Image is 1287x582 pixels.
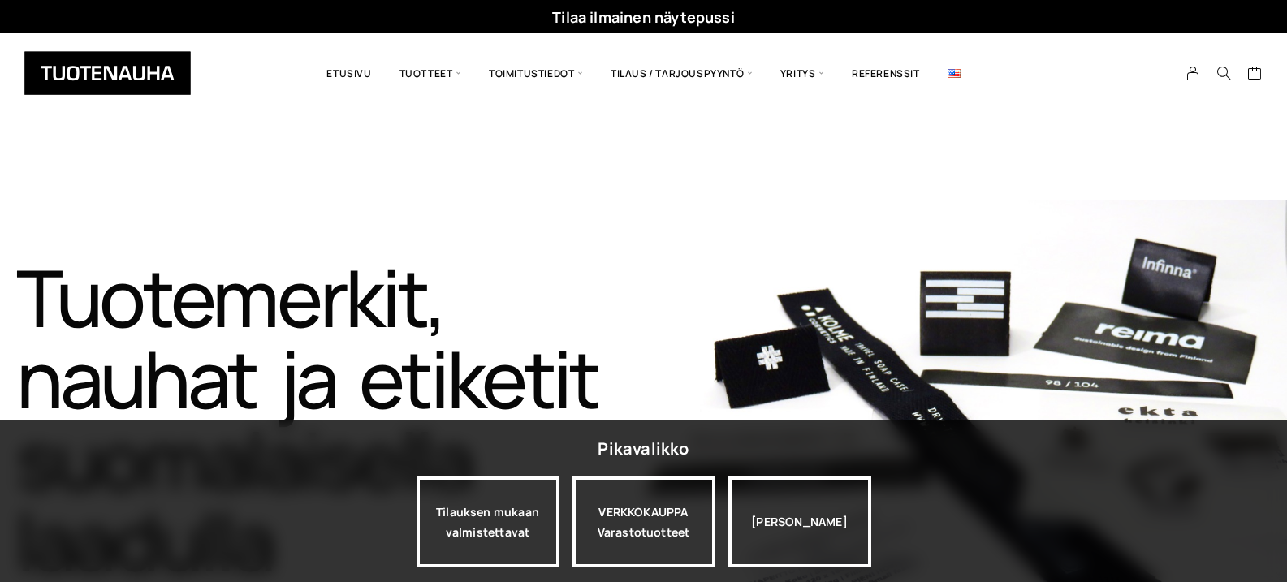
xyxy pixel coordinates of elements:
a: Cart [1247,65,1263,84]
a: VERKKOKAUPPAVarastotuotteet [572,476,715,567]
a: Referenssit [838,45,934,101]
img: Tuotenauha Oy [24,51,191,95]
div: [PERSON_NAME] [728,476,871,567]
h1: Tuotemerkit, nauhat ja etiketit suomalaisella laadulla​ [16,257,644,581]
div: VERKKOKAUPPA Varastotuotteet [572,476,715,567]
a: My Account [1177,66,1209,80]
span: Yritys [767,45,838,101]
span: Tilaus / Tarjouspyyntö [597,45,767,101]
div: Pikavalikko [598,434,689,463]
img: English [948,69,961,78]
a: Tilaa ilmainen näytepussi [552,7,735,27]
span: Tuotteet [386,45,475,101]
a: Tilauksen mukaan valmistettavat [417,476,559,567]
span: Toimitustiedot [475,45,597,101]
a: Etusivu [313,45,385,101]
button: Search [1208,66,1239,80]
